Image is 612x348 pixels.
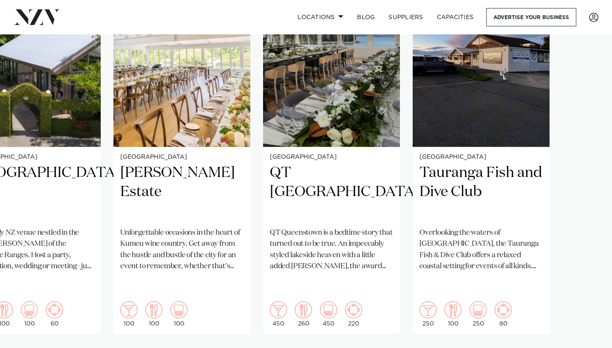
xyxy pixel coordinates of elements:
img: meeting.png [495,301,512,318]
h2: [PERSON_NAME] Estate [120,163,244,221]
p: Overlooking the waters of [GEOGRAPHIC_DATA], the Tauranga Fish & Dive Club offers a relaxed coast... [419,227,543,272]
img: theatre.png [170,301,187,318]
img: cocktail.png [270,301,287,318]
div: 100 [21,301,38,327]
p: QT Queenstown is a bedtime story that turned out to be true. An impeccably styled lakeside heaven... [270,227,393,272]
div: 100 [120,301,137,327]
a: Advertise your business [486,8,576,26]
img: theatre.png [470,301,487,318]
a: BLOG [350,8,382,26]
img: meeting.png [345,301,362,318]
img: theatre.png [320,301,337,318]
div: 100 [145,301,162,327]
img: cocktail.png [120,301,137,318]
div: 220 [345,301,362,327]
div: 250 [470,301,487,327]
div: 250 [419,301,436,327]
div: 60 [46,301,63,327]
small: [GEOGRAPHIC_DATA] [120,154,244,160]
div: 450 [270,301,287,327]
small: [GEOGRAPHIC_DATA] [270,154,393,160]
div: 100 [445,301,462,327]
a: SUPPLIERS [382,8,430,26]
p: Unforgettable occasions in the heart of Kumeu wine country. Get away from the hustle and bustle o... [120,227,244,272]
img: meeting.png [46,301,63,318]
img: nzv-logo.png [14,9,60,25]
small: [GEOGRAPHIC_DATA] [419,154,543,160]
a: Locations [291,8,350,26]
img: dining.png [145,301,162,318]
h2: Tauranga Fish and Dive Club [419,163,543,221]
div: 260 [295,301,312,327]
div: 80 [495,301,512,327]
img: dining.png [445,301,462,318]
img: theatre.png [21,301,38,318]
h2: QT [GEOGRAPHIC_DATA] [270,163,393,221]
a: Capacities [430,8,481,26]
img: dining.png [295,301,312,318]
img: cocktail.png [419,301,436,318]
div: 100 [170,301,187,327]
div: 450 [320,301,337,327]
